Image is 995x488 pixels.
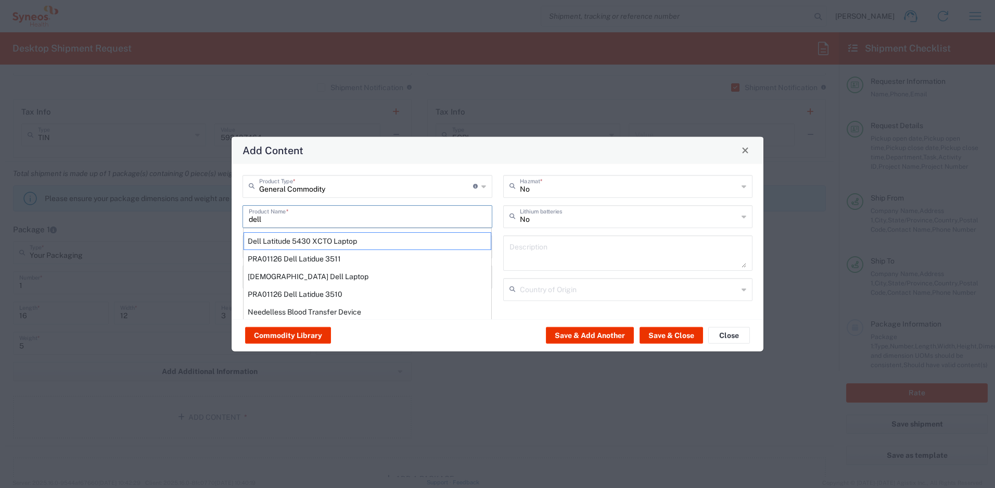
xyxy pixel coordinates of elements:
button: Close [738,143,752,157]
button: Save & Close [640,327,703,344]
div: PRA01126 Dell Latidue 3511 [244,249,491,267]
div: Theravance Dell Laptop [244,267,491,285]
div: Needelless Blood Transfer Device [244,303,491,320]
div: PRA01126 Dell Latidue 3510 [244,285,491,303]
button: Save & Add Another [546,327,634,344]
div: Dell Latitude 5430 XCTO Laptop [244,232,491,249]
button: Commodity Library [245,327,331,344]
h4: Add Content [243,143,303,158]
button: Close [708,327,750,344]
